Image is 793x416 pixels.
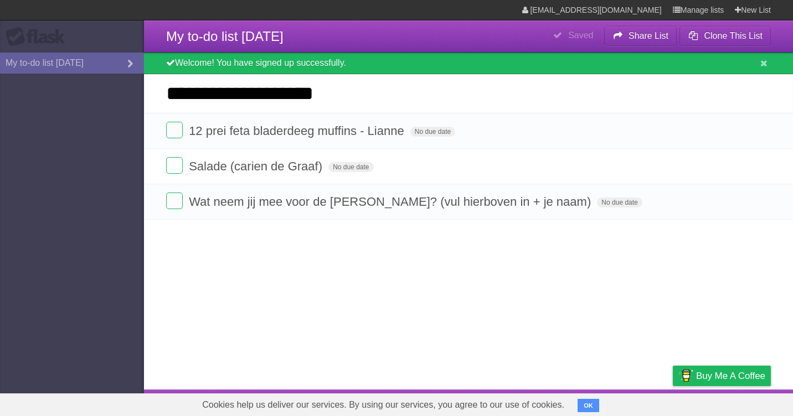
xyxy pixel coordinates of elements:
[166,122,183,138] label: Done
[597,197,642,207] span: No due date
[704,31,763,40] b: Clone This List
[578,399,599,412] button: OK
[678,366,693,385] img: Buy me a coffee
[526,392,549,413] a: About
[6,27,72,47] div: Flask
[658,392,687,413] a: Privacy
[166,193,183,209] label: Done
[696,366,765,386] span: Buy me a coffee
[568,30,593,40] b: Saved
[604,26,677,46] button: Share List
[673,366,771,386] a: Buy me a coffee
[621,392,645,413] a: Terms
[189,195,594,209] span: Wat neem jij mee voor de [PERSON_NAME]? (vul hierboven in + je naam)
[189,124,407,138] span: 12 prei feta bladerdeeg muffins - Lianne
[629,31,668,40] b: Share List
[166,29,284,44] span: My to-do list [DATE]
[328,162,373,172] span: No due date
[166,157,183,174] label: Done
[701,392,771,413] a: Suggest a feature
[191,394,575,416] span: Cookies help us deliver our services. By using our services, you agree to our use of cookies.
[189,159,325,173] span: Salade (carien de Graaf)
[679,26,771,46] button: Clone This List
[144,53,793,74] div: Welcome! You have signed up successfully.
[562,392,607,413] a: Developers
[410,127,455,137] span: No due date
